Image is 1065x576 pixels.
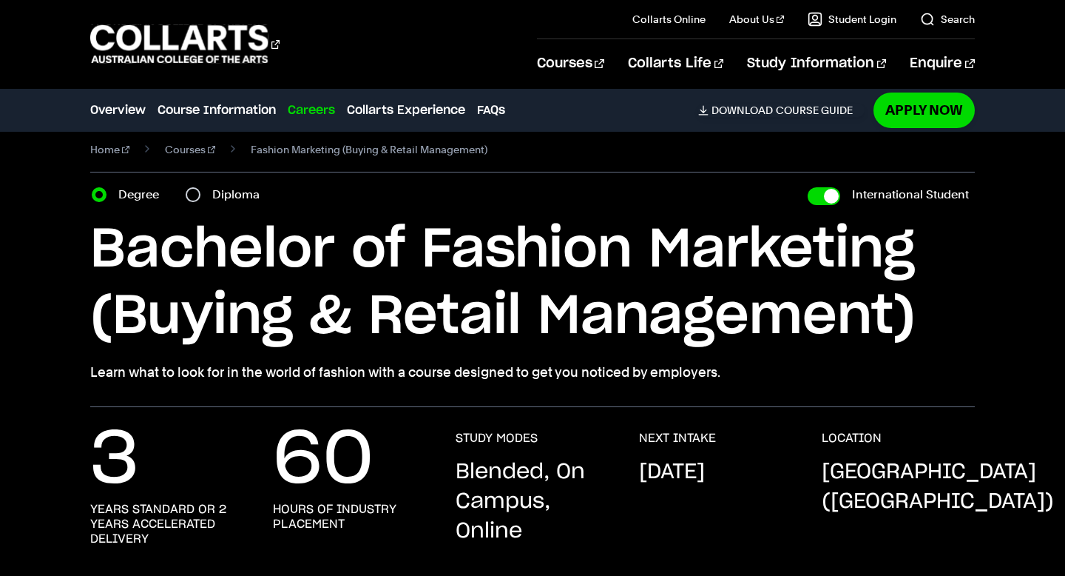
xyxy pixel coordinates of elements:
span: Download [711,104,773,117]
h1: Bachelor of Fashion Marketing (Buying & Retail Management) [90,217,974,350]
h3: years standard or 2 years accelerated delivery [90,502,243,546]
p: [DATE] [639,458,705,487]
a: Home [90,139,129,160]
a: Collarts Experience [347,101,465,119]
a: Course Information [158,101,276,119]
a: Collarts Online [632,12,706,27]
p: 3 [90,431,139,490]
p: 60 [273,431,373,490]
p: Blended, On Campus, Online [456,458,609,546]
a: DownloadCourse Guide [698,104,865,117]
a: About Us [729,12,784,27]
h3: hours of industry placement [273,502,426,532]
a: Careers [288,101,335,119]
p: [GEOGRAPHIC_DATA] ([GEOGRAPHIC_DATA]) [822,458,1054,517]
h3: STUDY MODES [456,431,538,446]
a: Apply Now [873,93,975,127]
a: Study Information [747,39,886,88]
h3: NEXT INTAKE [639,431,716,446]
span: Fashion Marketing (Buying & Retail Management) [251,139,487,160]
label: Degree [118,184,168,205]
a: Overview [90,101,146,119]
a: Courses [165,139,215,160]
label: Diploma [212,184,268,205]
a: Enquire [910,39,974,88]
h3: LOCATION [822,431,882,446]
p: Learn what to look for in the world of fashion with a course designed to get you noticed by emplo... [90,362,974,383]
div: Go to homepage [90,23,280,65]
a: FAQs [477,101,505,119]
a: Courses [537,39,604,88]
a: Search [920,12,975,27]
label: International Student [852,184,969,205]
a: Collarts Life [628,39,723,88]
a: Student Login [808,12,896,27]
